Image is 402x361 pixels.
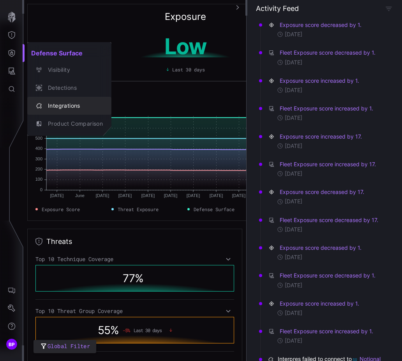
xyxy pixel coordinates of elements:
div: Product Comparison [44,119,103,129]
button: Visibility [27,61,111,79]
button: Detections [27,79,111,97]
div: Detections [44,83,103,93]
div: Visibility [44,65,103,75]
div: Integrations [44,101,103,111]
button: Integrations [27,97,111,115]
button: Product Comparison [27,115,111,133]
h2: Defense Surface [27,45,111,61]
